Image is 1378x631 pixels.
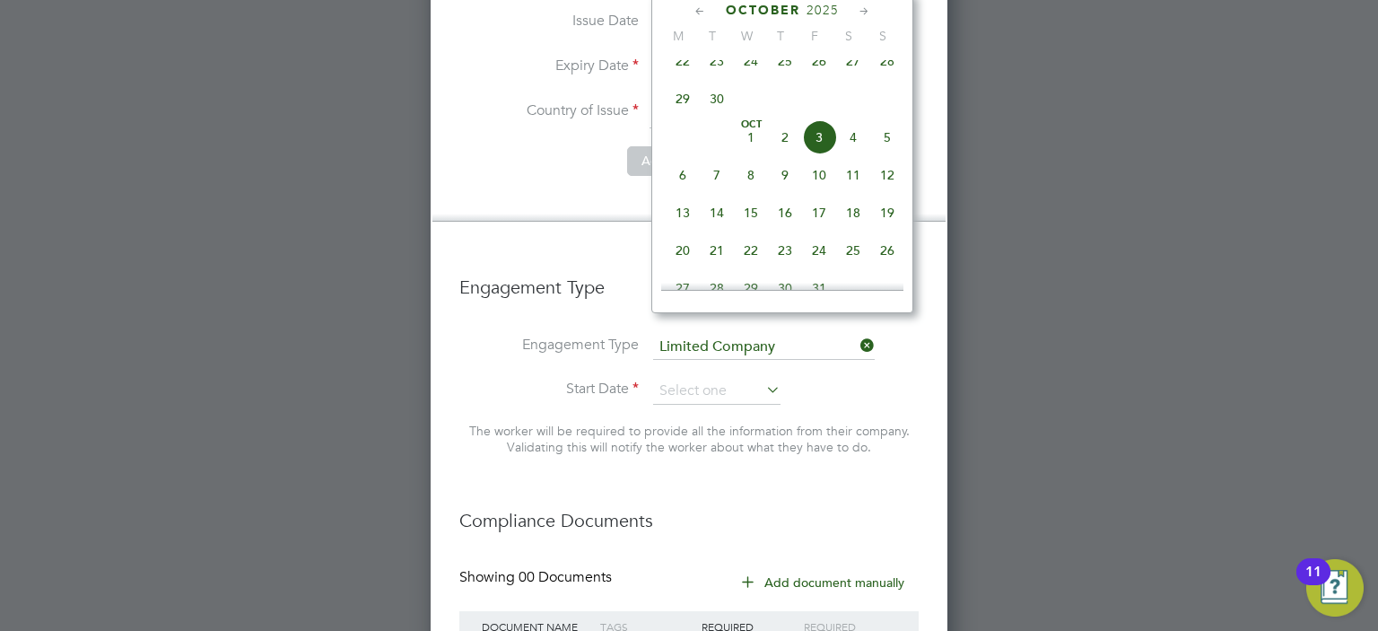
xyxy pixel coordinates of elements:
span: 3 [802,120,836,154]
span: 23 [700,44,734,78]
span: 19 [870,196,904,230]
input: Select one [653,335,875,360]
span: S [832,28,866,44]
span: 20 [666,233,700,267]
div: Showing [459,568,615,587]
span: 16 [768,196,802,230]
span: 24 [734,44,768,78]
span: 24 [802,233,836,267]
span: 12 [870,158,904,192]
span: October [726,3,800,18]
span: F [798,28,832,44]
span: 22 [666,44,700,78]
span: 27 [666,271,700,305]
span: 26 [802,44,836,78]
label: Issue Date [459,12,639,31]
span: 8 [734,158,768,192]
span: Oct [734,120,768,129]
span: 25 [836,233,870,267]
input: Search for... [650,101,871,128]
h3: Compliance Documents [459,491,919,532]
button: Open Resource Center, 11 new notifications [1306,559,1364,617]
span: 10 [802,158,836,192]
span: 30 [700,82,734,116]
span: 23 [768,233,802,267]
span: 15 [734,196,768,230]
input: Select one [653,378,781,405]
span: 29 [666,82,700,116]
span: 00 Documents [519,568,612,586]
span: M [661,28,695,44]
span: 26 [870,233,904,267]
span: 18 [836,196,870,230]
button: Add document [627,146,743,175]
span: 29 [734,271,768,305]
span: 27 [836,44,870,78]
button: Add document manually [729,568,919,597]
label: Country of Issue [459,101,639,120]
span: 2 [768,120,802,154]
h3: Engagement Type [459,258,919,299]
span: 6 [666,158,700,192]
span: 28 [700,271,734,305]
label: Expiry Date [459,57,639,75]
span: 2025 [807,3,839,18]
span: 22 [734,233,768,267]
span: 5 [870,120,904,154]
span: 13 [666,196,700,230]
span: 7 [700,158,734,192]
span: The worker will be required to provide all the information from their company. Validating this wi... [469,423,910,455]
span: 11 [836,158,870,192]
span: 28 [870,44,904,78]
span: W [729,28,763,44]
span: 4 [836,120,870,154]
span: 9 [768,158,802,192]
label: Engagement Type [459,336,639,355]
span: T [695,28,729,44]
span: 30 [768,271,802,305]
span: 31 [802,271,836,305]
span: 17 [802,196,836,230]
span: S [866,28,900,44]
span: T [763,28,798,44]
span: 14 [700,196,734,230]
span: 1 [734,120,768,154]
div: 11 [1305,572,1321,595]
label: Start Date [459,380,639,399]
span: 21 [700,233,734,267]
span: 25 [768,44,802,78]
